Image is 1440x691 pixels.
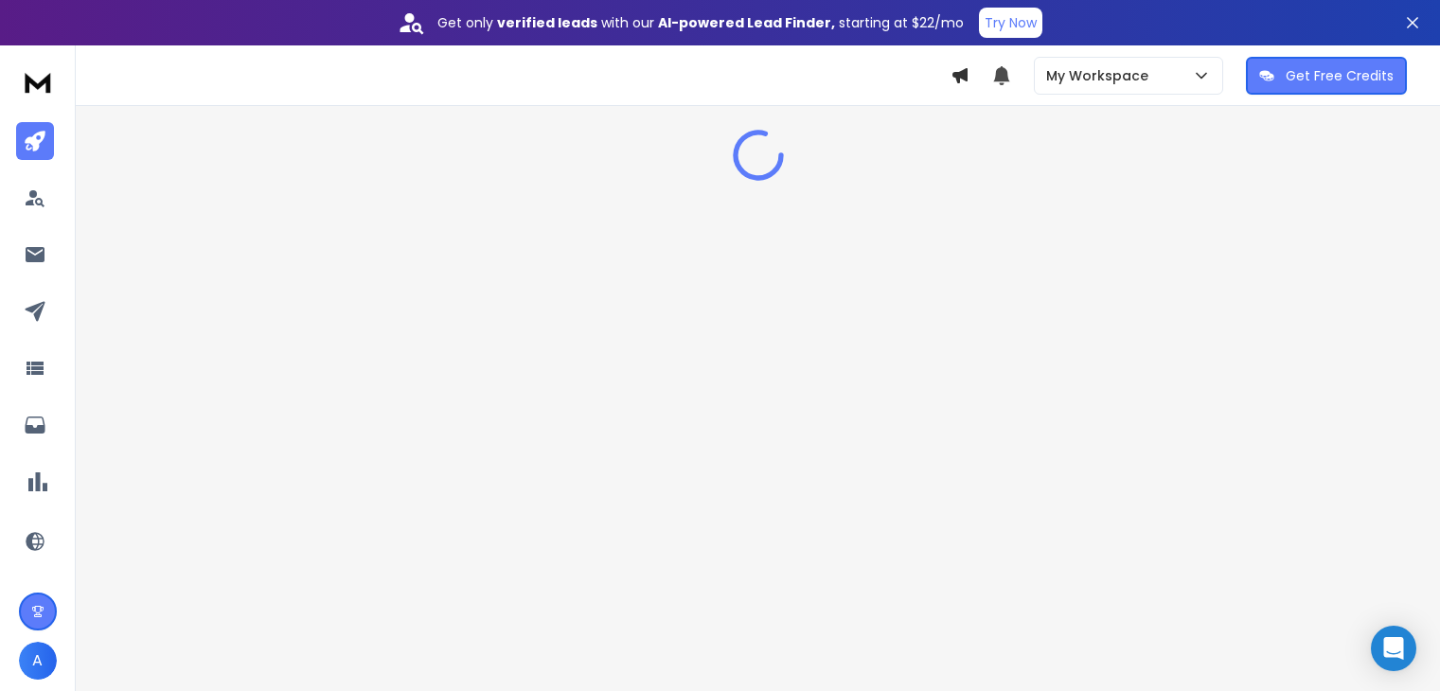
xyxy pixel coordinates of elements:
p: Try Now [985,13,1037,32]
button: Get Free Credits [1246,57,1407,95]
strong: verified leads [497,13,597,32]
p: Get only with our starting at $22/mo [437,13,964,32]
p: My Workspace [1046,66,1156,85]
div: Open Intercom Messenger [1371,626,1416,671]
p: Get Free Credits [1286,66,1394,85]
button: Try Now [979,8,1042,38]
img: logo [19,64,57,99]
strong: AI-powered Lead Finder, [658,13,835,32]
button: A [19,642,57,680]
